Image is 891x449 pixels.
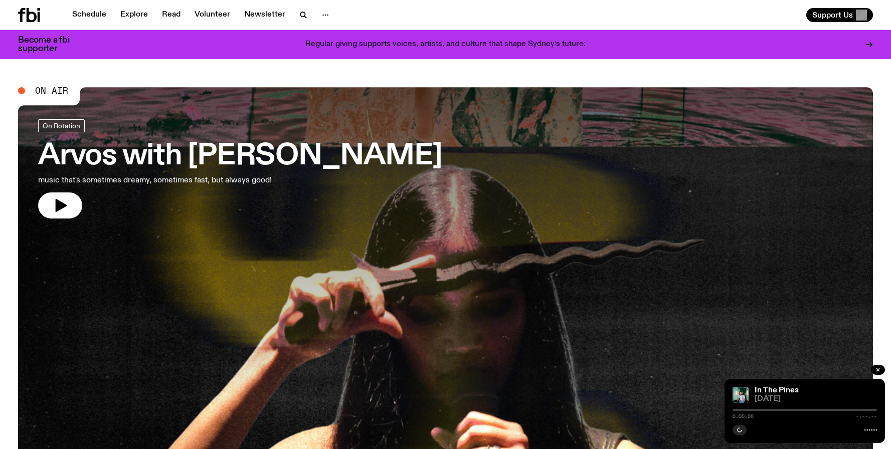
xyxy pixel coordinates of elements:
span: On Air [35,86,68,95]
a: Volunteer [189,8,236,22]
a: Read [156,8,187,22]
a: On Rotation [38,119,85,132]
p: music that's sometimes dreamy, sometimes fast, but always good! [38,174,295,186]
button: Support Us [806,8,873,22]
span: -:--:-- [856,414,877,419]
span: [DATE] [755,395,877,403]
a: In The Pines [755,386,799,394]
a: Schedule [66,8,112,22]
span: Support Us [812,11,853,20]
p: Regular giving supports voices, artists, and culture that shape Sydney’s future. [305,40,586,49]
h3: Arvos with [PERSON_NAME] [38,142,442,170]
a: Explore [114,8,154,22]
a: Newsletter [238,8,291,22]
h3: Become a fbi supporter [18,36,82,53]
span: On Rotation [43,122,80,129]
a: Arvos with [PERSON_NAME]music that's sometimes dreamy, sometimes fast, but always good! [38,119,442,218]
span: 0:00:00 [733,414,754,419]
